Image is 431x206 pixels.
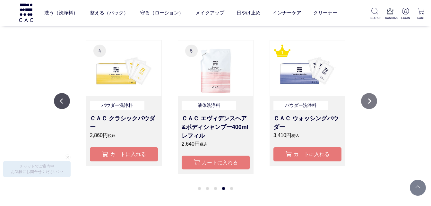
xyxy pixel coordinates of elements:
p: SEARCH [370,15,380,20]
button: Previous [54,93,70,109]
a: RANKING [385,8,395,20]
button: Next [361,93,377,109]
a: LOGIN [401,8,410,20]
button: 5 of 2 [230,187,233,190]
a: CART [416,8,426,20]
p: CART [416,15,426,20]
button: 3 of 2 [214,187,217,190]
a: 守る（ローション） [140,4,184,21]
span: 税込 [200,142,207,147]
button: 2 of 2 [206,187,209,190]
a: インナーケア [272,4,301,21]
a: パウダー洗浄料 ＣＡＣ クラシックパウダー 2,860円税込 [90,101,158,140]
button: カートに入れる [182,156,250,169]
a: クリーナー [313,4,337,21]
img: エヴィデンスヘアボディシャンプー [178,40,253,96]
a: パウダー洗浄料 ＣＡＣ ウォッシングパウダー 3,410円税込 [273,101,341,140]
button: 1 of 2 [198,187,201,190]
p: LOGIN [401,15,410,20]
h3: ＣＡＣ エヴィデンスヘア&ボディシャンプー400mlレフィル [182,114,250,140]
a: メイクアップ [195,4,224,21]
img: logo [18,4,34,22]
p: パウダー洗浄料 [90,101,144,110]
p: RANKING [385,15,395,20]
button: 4 of 2 [222,187,225,190]
button: カートに入れる [273,147,341,161]
button: カートに入れる [90,147,158,161]
h3: ＣＡＣ ウォッシングパウダー [273,114,341,132]
a: 日やけ止め [237,4,261,21]
a: 整える（パック） [90,4,128,21]
a: 洗う（洗浄料） [44,4,78,21]
h3: ＣＡＣ クラシックパウダー [90,114,158,132]
img: ＣＡＣクラシックパウダー [86,40,161,96]
p: 2,860円 [90,132,158,139]
span: 税込 [291,133,299,138]
a: 液体洗浄料 ＣＡＣ エヴィデンスヘア&ボディシャンプー400mlレフィル 2,640円税込 [182,101,250,148]
a: SEARCH [370,8,380,20]
span: 税込 [108,133,116,138]
img: ＣＡＣウォッシングパウダー [270,40,345,96]
p: パウダー洗浄料 [273,101,328,110]
p: 3,410円 [273,132,341,139]
p: 2,640円 [182,140,250,148]
p: 液体洗浄料 [182,101,236,110]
